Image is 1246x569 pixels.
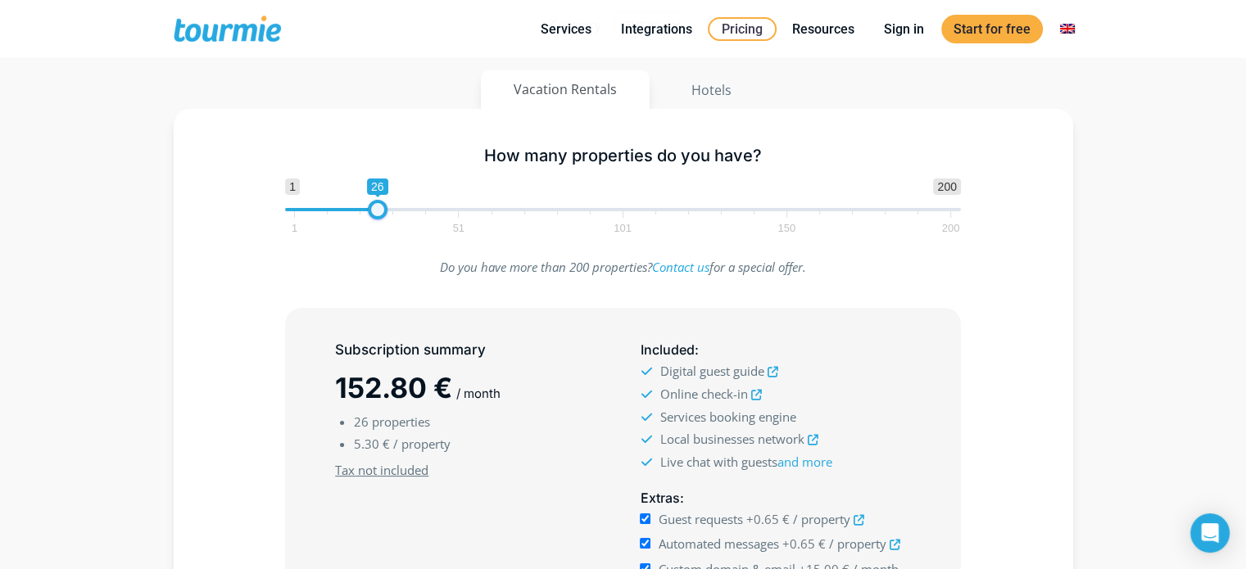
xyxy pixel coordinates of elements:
span: Guest requests [659,511,743,527]
h5: : [640,340,910,360]
h5: How many properties do you have? [285,146,961,166]
span: / property [793,511,850,527]
span: 1 [289,224,300,232]
u: Tax not included [335,462,428,478]
span: 1 [285,178,300,195]
span: Included [640,341,694,358]
span: Automated messages [659,535,779,552]
span: properties [372,413,430,430]
a: Sign in [872,19,936,39]
p: Do you have more than 200 properties? for a special offer. [285,256,961,278]
a: Resources [780,19,867,39]
span: / month [456,386,501,401]
span: 26 [367,178,388,195]
span: 200 [933,178,960,195]
a: Start for free [941,15,1043,43]
h5: Subscription summary [335,340,605,360]
a: Pricing [708,17,777,41]
a: and more [777,454,831,470]
span: 200 [940,224,963,232]
span: Extras [640,490,679,506]
span: 5.30 € [354,436,390,452]
span: Digital guest guide [659,363,763,379]
span: Services booking engine [659,409,795,425]
span: 152.80 € [335,371,452,404]
span: / property [829,535,886,552]
span: +0.65 € [746,511,790,527]
button: Vacation Rentals [481,70,650,109]
a: Services [528,19,604,39]
div: Open Intercom Messenger [1190,513,1230,553]
a: Integrations [609,19,705,39]
span: Online check-in [659,386,747,402]
span: Local businesses network [659,431,804,447]
span: +0.65 € [782,535,826,552]
span: 51 [451,224,467,232]
h5: : [640,488,910,508]
span: 26 [354,413,369,430]
span: / property [393,436,451,452]
button: Hotels [658,70,765,110]
span: 150 [775,224,798,232]
a: Switch to [1048,19,1087,39]
span: Live chat with guests [659,454,831,470]
a: Contact us [652,259,709,275]
span: 101 [611,224,634,232]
